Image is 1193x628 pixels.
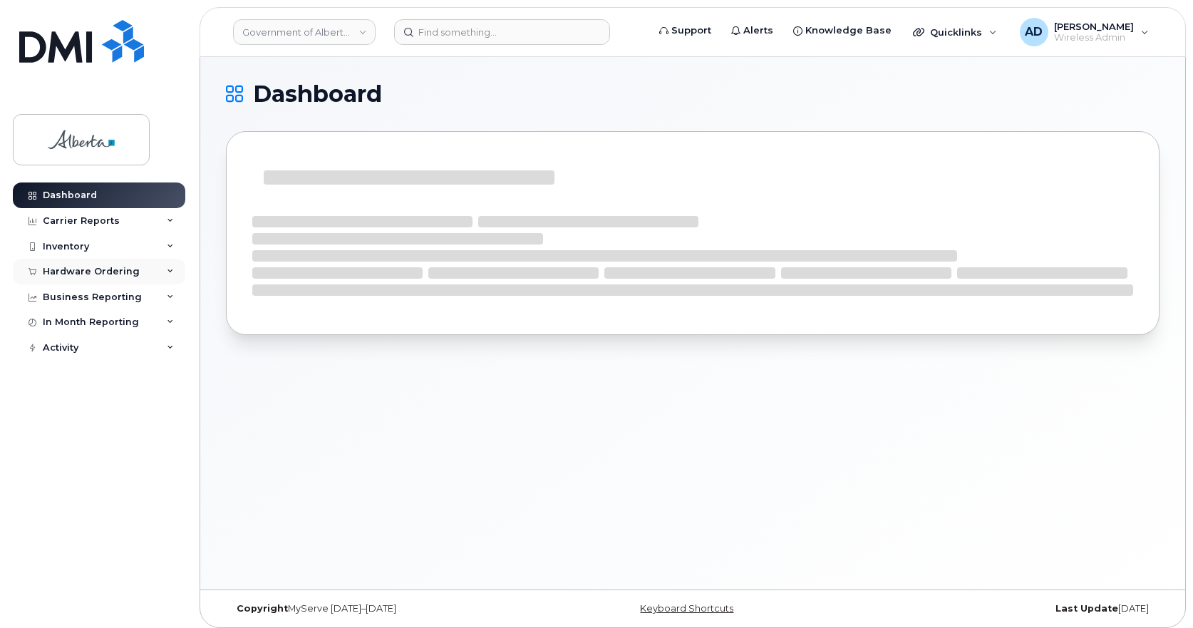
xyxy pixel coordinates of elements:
[226,603,537,614] div: MyServe [DATE]–[DATE]
[848,603,1160,614] div: [DATE]
[237,603,288,614] strong: Copyright
[640,603,733,614] a: Keyboard Shortcuts
[1055,603,1118,614] strong: Last Update
[253,83,382,105] span: Dashboard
